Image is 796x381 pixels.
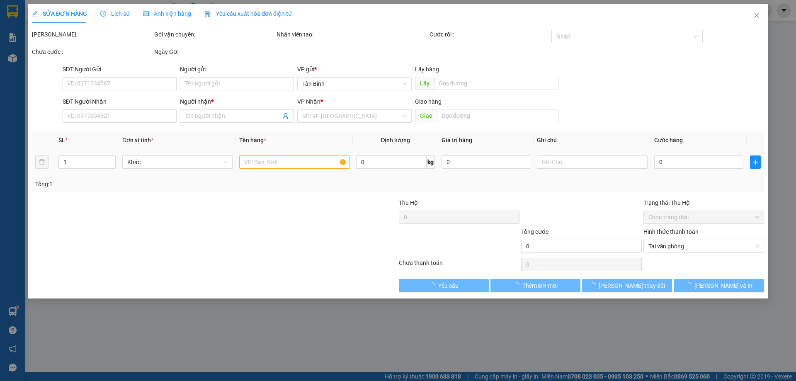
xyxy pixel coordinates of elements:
span: loading [429,282,438,288]
span: loading [590,282,599,288]
input: Dọc đường [434,77,558,90]
button: Close [745,4,768,27]
span: VP Nhận [298,98,321,105]
span: Thu Hộ [399,199,418,206]
span: close [753,12,760,19]
input: Ghi Chú [537,155,648,169]
span: Tổng cước [521,228,548,235]
div: Người gửi [180,65,294,74]
button: [PERSON_NAME] và In [674,279,764,292]
span: user-add [283,113,289,119]
span: Lịch sử [100,10,130,17]
span: loading [685,282,694,288]
span: Lấy [415,77,434,90]
div: Trạng thái Thu Hộ [643,198,764,207]
span: loading [513,282,522,288]
th: Ghi chú [534,132,651,148]
span: SỬA ĐƠN HÀNG [32,10,87,17]
img: icon [204,11,211,17]
div: VP gửi [298,65,412,74]
label: Hình thức thanh toán [643,228,699,235]
span: Thêm ĐH mới [522,281,558,290]
span: Định lượng [381,137,410,143]
span: Khác [127,156,228,168]
span: Giao [415,109,437,122]
li: VP [GEOGRAPHIC_DATA] [57,35,110,63]
div: Nhân viên tạo: [277,30,428,39]
div: Cước rồi : [430,30,550,39]
li: [PERSON_NAME] [4,4,120,20]
div: Chưa cước : [32,47,153,56]
span: [PERSON_NAME] thay đổi [599,281,665,290]
span: Yêu cầu [438,281,459,290]
div: SĐT Người Nhận [63,97,177,106]
span: Ảnh kiện hàng [143,10,191,17]
span: Giao hàng [415,98,442,105]
span: Đơn vị tính [122,137,153,143]
span: kg [427,155,435,169]
span: Giá trị hàng [442,137,472,143]
input: Dọc đường [437,109,558,122]
button: [PERSON_NAME] thay đổi [582,279,672,292]
li: VP [GEOGRAPHIC_DATA] [4,35,57,63]
button: delete [35,155,49,169]
input: VD: Bàn, Ghế [239,155,349,169]
span: Tên hàng [239,137,266,143]
div: SĐT Người Gửi [63,65,177,74]
span: Tân Bình [303,78,407,90]
button: Yêu cầu [399,279,489,292]
div: Ngày GD: [154,47,275,56]
span: Cước hàng [654,137,683,143]
div: Tổng: 1 [35,180,307,189]
span: clock-circle [100,11,106,17]
span: SL [58,137,65,143]
span: edit [32,11,38,17]
div: [PERSON_NAME]: [32,30,153,39]
span: picture [143,11,149,17]
button: Thêm ĐH mới [490,279,580,292]
span: Chọn trạng thái [648,211,759,223]
span: plus [750,159,760,165]
div: Chưa thanh toán [398,258,520,273]
span: Tại văn phòng [648,240,759,252]
div: Người nhận [180,97,294,106]
span: Yêu cầu xuất hóa đơn điện tử [204,10,292,17]
span: Lấy hàng [415,66,439,73]
span: [PERSON_NAME] và In [694,281,752,290]
div: Gói vận chuyển: [154,30,275,39]
button: plus [750,155,761,169]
